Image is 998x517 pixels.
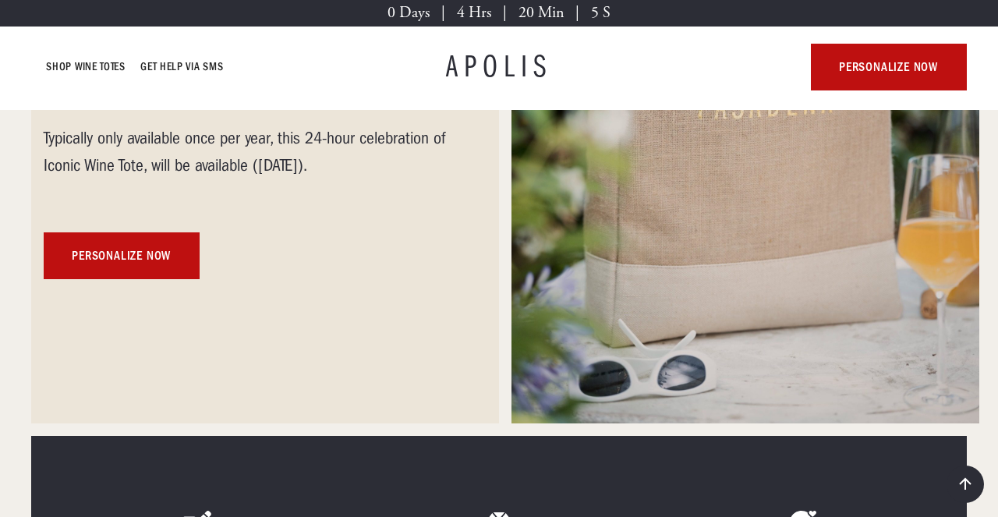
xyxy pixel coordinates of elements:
a: APOLIS [446,51,552,83]
a: GET HELP VIA SMS [141,58,224,76]
a: personalize now [44,232,200,279]
a: personalize now [811,44,967,90]
a: Shop Wine Totes [47,58,126,76]
div: Typically only available once per year, this 24-hour celebration of Iconic Wine Tote, will be ava... [44,125,449,179]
